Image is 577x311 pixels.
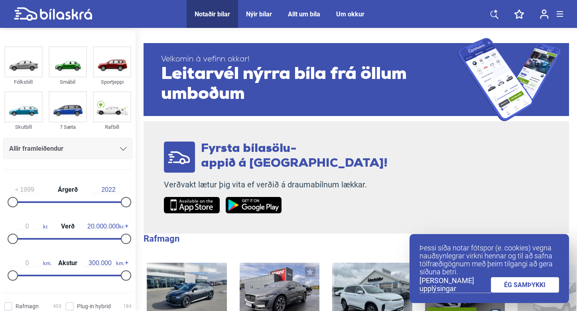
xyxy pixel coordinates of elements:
[419,244,559,276] p: Þessi síða notar fótspor (e. cookies) vegna nauðsynlegrar virkni hennar og til að safna tölfræðig...
[161,55,457,65] span: Velkomin á vefinn okkar!
[144,38,569,121] a: Velkomin á vefinn okkar!Leitarvél nýrra bíla frá öllum umboðum
[93,77,131,87] div: Sportjeppi
[49,122,87,132] div: 7 Sæta
[144,234,179,244] b: Rafmagn
[195,10,230,18] a: Notaðir bílar
[93,122,131,132] div: Rafbíll
[56,260,79,266] span: Akstur
[201,143,388,170] span: Fyrsta bílasölu- appið á [GEOGRAPHIC_DATA]!
[419,277,491,293] a: [PERSON_NAME] upplýsingar
[59,223,77,230] span: Verð
[491,277,559,293] a: ÉG SAMÞYKKI
[11,223,48,230] span: kr.
[540,9,549,19] img: user-login.svg
[16,302,39,311] span: Rafmagn
[53,302,61,311] span: 403
[87,223,124,230] span: kr.
[164,180,388,190] p: Verðvakt lætur þig vita ef verðið á draumabílnum lækkar.
[9,143,63,154] span: Allir framleiðendur
[4,122,43,132] div: Skutbíll
[84,260,124,267] span: km.
[161,65,457,104] span: Leitarvél nýrra bíla frá öllum umboðum
[77,302,111,311] span: Plug-in hybrid
[49,77,87,87] div: Smábíl
[4,77,43,87] div: Fólksbíll
[123,302,132,311] span: 184
[11,260,51,267] span: km.
[288,10,320,18] a: Allt um bíla
[336,10,364,18] a: Um okkur
[56,187,80,193] span: Árgerð
[246,10,272,18] a: Nýir bílar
